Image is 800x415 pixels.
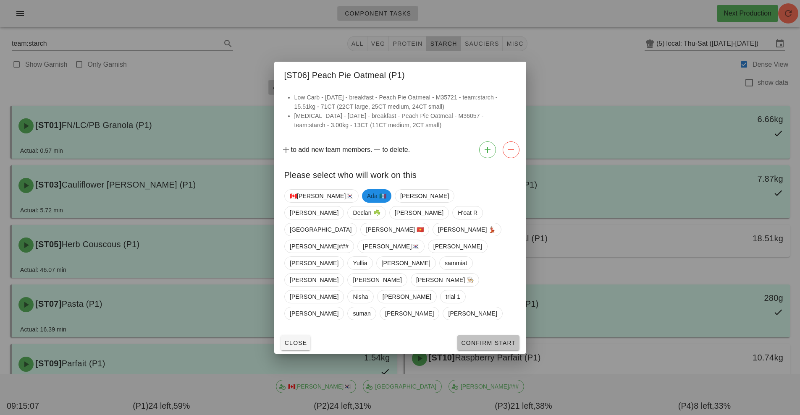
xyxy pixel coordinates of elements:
li: [MEDICAL_DATA] - [DATE] - breakfast - Peach Pie Oatmeal - M36057 - team:starch - 3.00kg - 13CT (1... [294,111,516,130]
span: Declan ☘️ [353,206,380,219]
span: [PERSON_NAME] [290,290,338,303]
span: Confirm Start [461,339,516,346]
li: Low Carb - [DATE] - breakfast - Peach Pie Oatmeal - M35721 - team:starch - 15.51kg - 71CT (22CT l... [294,93,516,111]
span: [PERSON_NAME] [353,274,401,286]
span: [PERSON_NAME] [385,307,433,320]
span: [PERSON_NAME] [290,307,338,320]
div: [ST06] Peach Pie Oatmeal (P1) [274,62,526,86]
span: [PERSON_NAME] [382,290,431,303]
span: [PERSON_NAME] 🇻🇳 [366,223,424,236]
div: Please select who will work on this [274,162,526,186]
span: sammiat [444,257,467,269]
span: Close [284,339,307,346]
span: [PERSON_NAME] [394,206,443,219]
span: [PERSON_NAME] 💃🏽 [438,223,496,236]
span: [PERSON_NAME] [433,240,482,253]
span: [PERSON_NAME] [448,307,497,320]
span: [PERSON_NAME] [381,257,430,269]
span: Yullia [353,257,367,269]
span: H'oat R [458,206,477,219]
span: trial 1 [446,290,460,303]
span: [PERSON_NAME] [290,274,338,286]
button: Confirm Start [457,335,519,350]
span: suman [353,307,371,320]
span: [PERSON_NAME] [290,257,338,269]
span: Ada 🇲🇽 [367,189,386,203]
button: Close [281,335,311,350]
span: 🇨🇦[PERSON_NAME]🇰🇷 [290,190,353,202]
span: [PERSON_NAME] [400,190,449,202]
span: [PERSON_NAME] [290,206,338,219]
div: to add new team members. to delete. [274,138,526,162]
span: Nisha [353,290,368,303]
span: [GEOGRAPHIC_DATA] [290,223,351,236]
span: [PERSON_NAME] 👨🏼‍🍳 [416,274,474,286]
span: [PERSON_NAME]### [290,240,349,253]
span: [PERSON_NAME]🇰🇷 [363,240,419,253]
